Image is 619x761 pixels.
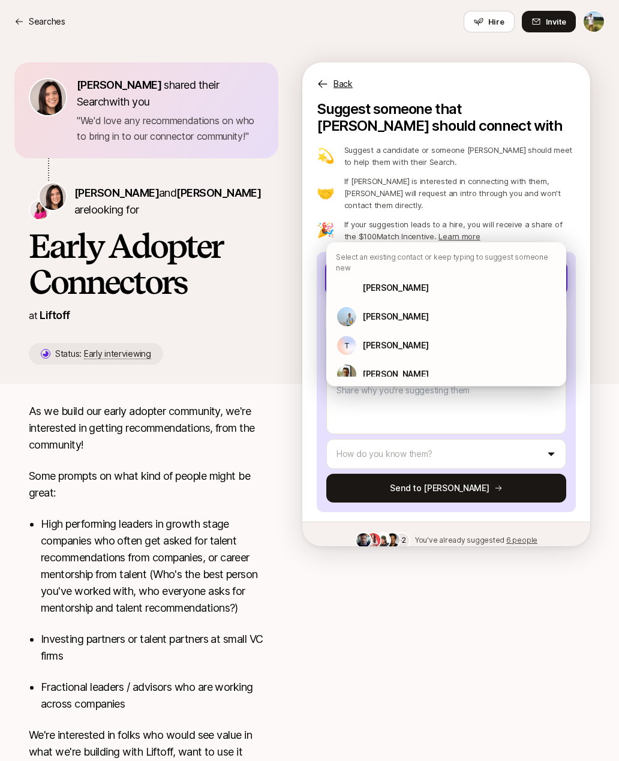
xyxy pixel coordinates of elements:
h1: Early Adopter Connectors [29,228,264,300]
p: If [PERSON_NAME] is interested in connecting with them, [PERSON_NAME] will request an intro throu... [344,175,576,211]
span: [PERSON_NAME] [77,79,161,91]
button: Send to [PERSON_NAME] [326,474,566,503]
p: [PERSON_NAME] [362,309,428,324]
span: and [159,187,261,199]
p: Liftoff [40,307,70,324]
p: Status: [55,347,151,361]
span: with you [109,95,150,108]
p: Suggest someone that [PERSON_NAME] should connect with [317,101,576,134]
img: Emma Frane [30,200,49,219]
img: 07c999d2_652d_4d5a_b575_5d21eae4f3d8.jpg [375,533,390,548]
a: Learn more [438,231,480,241]
p: [PERSON_NAME] [362,367,428,381]
p: You've already suggested [415,535,537,546]
p: Back [333,77,353,91]
img: Tyler Kieft [584,11,604,32]
p: shared their Search [77,77,264,110]
span: 6 people [506,536,537,545]
p: Some prompts on what kind of people might be great: [29,468,264,501]
p: are looking for [74,185,264,218]
button: Tyler Kieft [583,11,605,32]
p: Searches [29,14,65,29]
p: Investing partners or talent partners at small VC firms [41,631,264,664]
span: Hire [488,16,504,28]
img: 4f55cf61_7576_4c62_b09b_ef337657948a.jpg [366,533,380,548]
span: Early interviewing [84,348,151,359]
p: Suggest a candidate or someone [PERSON_NAME] should meet to help them with their Search. [344,144,576,168]
img: e277b4ae_bd56_4238_8022_108423d7fa5a.jpg [356,533,371,548]
span: [PERSON_NAME] [74,187,159,199]
span: [PERSON_NAME] [176,187,261,199]
img: f0936900_d56c_467f_af31_1b3fd38f9a79.jpg [337,365,356,384]
p: 💫 [317,149,335,163]
img: Eleanor Morgan [40,184,66,210]
p: Select an existing contact or keep typing to suggest someone new [336,252,557,273]
p: +2 [398,534,406,546]
img: 71d7b91d_d7cb_43b4_a7ea_a9b2f2cc6e03.jpg [30,79,66,115]
img: 7cab7823_d069_48e4_a8e4_1d411b2aeb71.jpg [385,533,399,548]
p: Fractional leaders / advisors who are working across companies [41,679,264,712]
p: 🎉 [317,223,335,237]
button: Hire [464,11,515,32]
p: T [344,338,350,353]
p: " We'd love any recommendations on who to bring in to our connector community! " [77,113,264,144]
p: High performing leaders in growth stage companies who often get asked for talent recommendations ... [41,516,264,616]
p: If your suggestion leads to a hire, you will receive a share of the $100 Match Incentive. [344,218,576,242]
p: As we build our early adopter community, we're interested in getting recommendations, from the co... [29,403,264,453]
button: Invite [522,11,576,32]
p: [PERSON_NAME] [362,338,428,353]
span: Invite [546,16,566,28]
p: 🤝 [317,186,335,200]
p: [PERSON_NAME] [362,281,428,295]
p: at [29,308,37,323]
img: aa8d207e_bb96_4e99_b94e_8df8b2040da0.jpg [337,307,356,326]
